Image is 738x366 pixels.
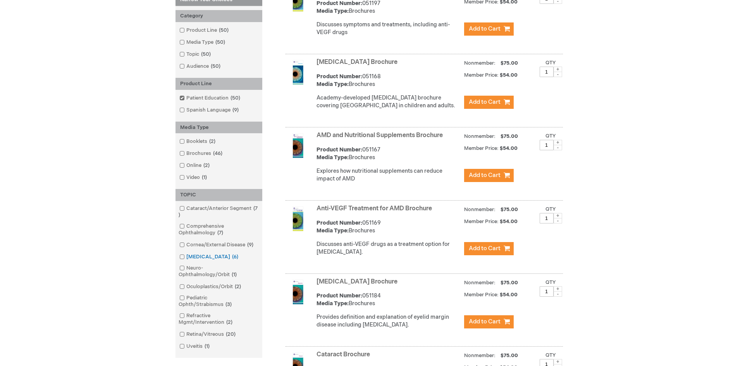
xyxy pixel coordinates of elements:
[317,278,397,285] a: [MEDICAL_DATA] Brochure
[286,60,310,85] img: Amblyopia Brochure
[317,94,460,110] p: Academy-developed [MEDICAL_DATA] brochure covering [GEOGRAPHIC_DATA] in children and adults.
[317,219,460,235] div: 051169 Brochures
[499,206,519,213] span: $75.00
[469,172,501,179] span: Add to Cart
[464,315,514,328] button: Add to Cart
[317,205,432,212] a: Anti-VEGF Treatment for AMD Brochure
[469,25,501,33] span: Add to Cart
[209,63,222,69] span: 50
[286,280,310,304] img: Blepharitis Brochure
[499,352,519,359] span: $75.00
[177,283,244,290] a: Oculoplastics/Orbit2
[317,351,370,358] a: Cataract Brochure
[500,218,519,225] span: $54.00
[177,205,260,219] a: Cataract/Anterior Segment7
[177,174,210,181] a: Video1
[317,21,460,36] p: Discusses symptoms and treatments, including anti-VEGF drugs
[317,58,397,66] a: [MEDICAL_DATA] Brochure
[229,95,242,101] span: 50
[177,138,218,145] a: Booklets2
[499,280,519,286] span: $75.00
[286,133,310,158] img: AMD and Nutritional Supplements Brochure
[175,78,262,90] div: Product Line
[317,132,443,139] a: AMD and Nutritional Supplements Brochure
[177,312,260,326] a: Refractive Mgmt/Intervention2
[203,343,212,349] span: 1
[224,301,234,308] span: 3
[317,73,362,80] strong: Product Number:
[500,72,519,78] span: $54.00
[175,10,262,22] div: Category
[317,292,460,308] div: 051184 Brochures
[199,51,213,57] span: 50
[211,150,224,156] span: 46
[201,162,212,168] span: 2
[464,145,499,151] strong: Member Price:
[230,254,240,260] span: 6
[177,63,224,70] a: Audience50
[224,331,237,337] span: 20
[177,343,213,350] a: Uveitis1
[317,241,460,256] div: Discusses anti-VEGF drugs as a treatment option for [MEDICAL_DATA].
[207,138,217,144] span: 2
[177,95,243,102] a: Patient Education50
[177,107,242,114] a: Spanish Language9
[464,58,495,68] strong: Nonmember:
[317,313,460,329] div: Provides definition and explanation of eyelid margin disease including [MEDICAL_DATA].
[540,140,554,150] input: Qty
[545,352,556,358] label: Qty
[317,81,349,88] strong: Media Type:
[317,73,460,88] div: 051168 Brochures
[177,294,260,308] a: Pediatric Ophth/Strabismus3
[286,206,310,231] img: Anti-VEGF Treatment for AMD Brochure
[177,253,241,261] a: [MEDICAL_DATA]6
[215,230,225,236] span: 7
[233,284,243,290] span: 2
[177,27,232,34] a: Product Line50
[464,132,495,141] strong: Nonmember:
[464,205,495,215] strong: Nonmember:
[545,279,556,285] label: Qty
[464,96,514,109] button: Add to Cart
[500,145,519,151] span: $54.00
[213,39,227,45] span: 50
[200,174,209,180] span: 1
[177,150,225,157] a: Brochures46
[317,154,349,161] strong: Media Type:
[217,27,231,33] span: 50
[177,223,260,237] a: Comprehensive Ophthalmology7
[177,265,260,278] a: Neuro-Ophthalmology/Orbit1
[545,60,556,66] label: Qty
[175,189,262,201] div: TOPIC
[317,167,460,183] p: Explores how nutritional supplements can reduce impact of AMD
[499,60,519,66] span: $75.00
[464,218,499,225] strong: Member Price:
[540,67,554,77] input: Qty
[469,245,501,252] span: Add to Cart
[545,133,556,139] label: Qty
[317,146,460,162] div: 051167 Brochures
[317,146,362,153] strong: Product Number:
[464,351,495,361] strong: Nonmember:
[464,292,499,298] strong: Member Price:
[317,220,362,226] strong: Product Number:
[177,39,228,46] a: Media Type50
[464,278,495,288] strong: Nonmember:
[177,331,239,338] a: Retina/Vitreous20
[317,300,349,307] strong: Media Type:
[545,206,556,212] label: Qty
[464,242,514,255] button: Add to Cart
[317,227,349,234] strong: Media Type:
[179,205,258,218] span: 7
[317,292,362,299] strong: Product Number:
[540,213,554,223] input: Qty
[464,169,514,182] button: Add to Cart
[464,22,514,36] button: Add to Cart
[177,51,214,58] a: Topic50
[464,72,499,78] strong: Member Price:
[245,242,255,248] span: 9
[500,292,519,298] span: $54.00
[231,107,241,113] span: 9
[317,8,349,14] strong: Media Type:
[177,241,256,249] a: Cornea/External Disease9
